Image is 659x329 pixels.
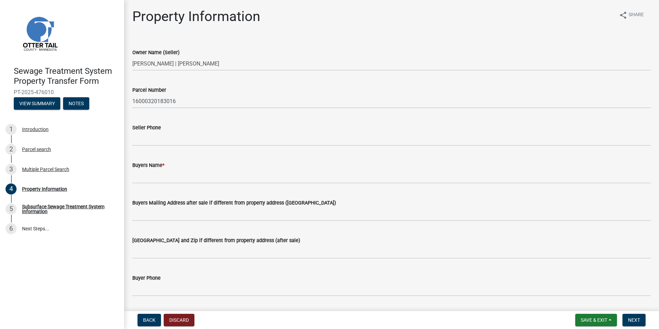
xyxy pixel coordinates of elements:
span: Save & Exit [581,317,607,323]
span: Share [629,11,644,19]
div: 3 [6,164,17,175]
button: shareShare [614,8,649,22]
button: Back [138,314,161,326]
div: 4 [6,183,17,195]
button: Save & Exit [575,314,617,326]
label: Buyers Name [132,163,164,168]
button: Notes [63,97,89,110]
label: Seller Phone [132,126,161,130]
wm-modal-confirm: Summary [14,101,60,107]
label: Buyer Phone [132,276,161,281]
label: Buyers Mailing Address after sale if different from property address ([GEOGRAPHIC_DATA]) [132,201,336,206]
div: Introduction [22,127,49,132]
div: 2 [6,144,17,155]
button: Discard [164,314,194,326]
div: 5 [6,203,17,215]
button: View Summary [14,97,60,110]
button: Next [622,314,646,326]
wm-modal-confirm: Notes [63,101,89,107]
div: Property Information [22,187,67,191]
div: 1 [6,124,17,135]
span: PT-2025-476010 [14,89,110,96]
div: Multiple Parcel Search [22,167,69,172]
span: Next [628,317,640,323]
h4: Sewage Treatment System Property Transfer Form [14,66,119,86]
label: Parcel Number [132,88,166,93]
div: 6 [6,223,17,234]
i: share [619,11,627,19]
div: Subsurface Sewage Treatment System Information [22,204,113,214]
h1: Property Information [132,8,260,25]
span: Back [143,317,155,323]
label: [GEOGRAPHIC_DATA] and Zip if different from property address (after sale) [132,238,300,243]
img: Otter Tail County, Minnesota [14,7,65,59]
div: Parcel search [22,147,51,152]
label: Owner Name (Seller) [132,50,180,55]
